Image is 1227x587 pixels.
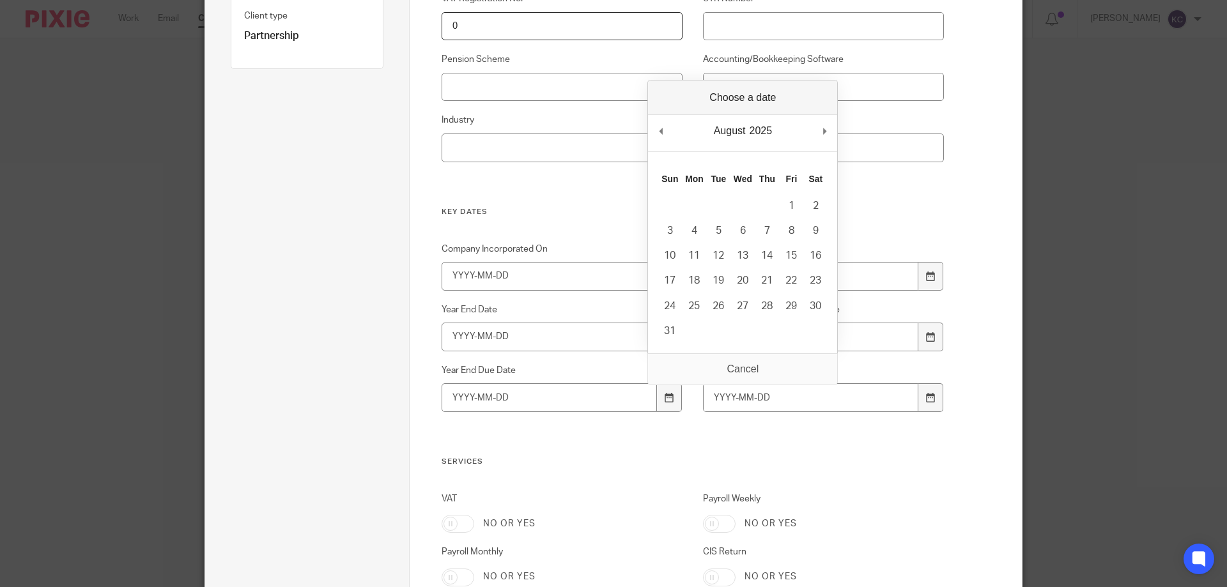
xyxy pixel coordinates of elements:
[442,262,658,291] input: YYYY-MM-DD
[442,114,683,126] label: Industry
[779,218,803,243] button: 8
[730,243,755,268] button: 13
[703,383,919,412] input: YYYY-MM-DD
[730,294,755,319] button: 27
[803,243,828,268] button: 16
[442,457,945,467] h3: Services
[442,364,683,377] label: Year End Due Date
[682,218,706,243] button: 4
[711,174,727,184] abbr: Tuesday
[779,194,803,218] button: 1
[730,218,755,243] button: 6
[818,121,831,141] button: Next Month
[755,218,779,243] button: 7
[755,268,779,293] button: 21
[703,492,945,505] label: Payroll Weekly
[745,570,797,583] label: No or yes
[745,517,797,530] label: No or yes
[658,218,682,243] button: 3
[779,294,803,319] button: 29
[682,294,706,319] button: 25
[483,517,536,530] label: No or yes
[703,53,945,66] label: Accounting/Bookkeeping Software
[755,294,779,319] button: 28
[658,294,682,319] button: 24
[759,174,775,184] abbr: Thursday
[658,319,682,344] button: 31
[483,570,536,583] label: No or yes
[703,364,945,377] label: VAT Quarter End Date
[682,243,706,268] button: 11
[442,545,683,558] label: Payroll Monthly
[654,121,667,141] button: Previous Month
[703,545,945,558] label: CIS Return
[682,268,706,293] button: 18
[747,121,774,141] div: 2025
[712,121,748,141] div: August
[809,174,823,184] abbr: Saturday
[803,268,828,293] button: 23
[442,492,683,505] label: VAT
[779,243,803,268] button: 15
[442,53,683,66] label: Pension Scheme
[244,29,370,43] p: Partnership
[706,268,730,293] button: 19
[442,323,658,351] input: Use the arrow keys to pick a date
[779,268,803,293] button: 22
[786,174,798,184] abbr: Friday
[442,243,683,255] label: Company Incorporated On
[730,268,755,293] button: 20
[803,294,828,319] button: 30
[442,383,658,412] input: YYYY-MM-DD
[658,268,682,293] button: 17
[442,303,683,316] label: Year End Date
[706,218,730,243] button: 5
[244,10,288,22] label: Client type
[734,174,752,184] abbr: Wednesday
[755,243,779,268] button: 14
[706,243,730,268] button: 12
[685,174,703,184] abbr: Monday
[661,174,678,184] abbr: Sunday
[706,294,730,319] button: 26
[658,243,682,268] button: 10
[803,218,828,243] button: 9
[442,207,945,217] h3: Key Dates
[803,194,828,218] button: 2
